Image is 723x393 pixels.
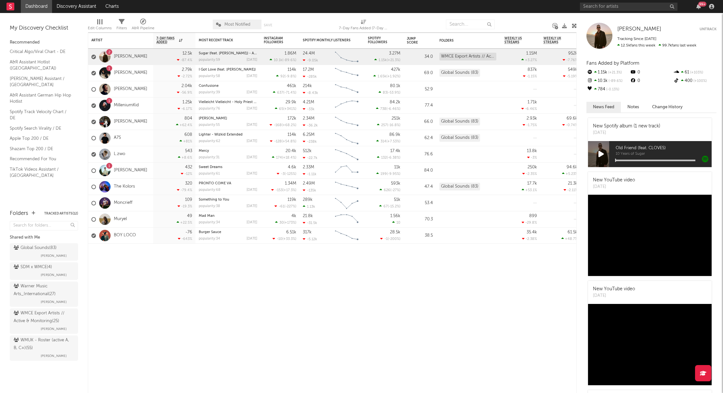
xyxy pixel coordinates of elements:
[390,100,400,104] div: 84.2k
[521,58,537,62] div: +3.27 %
[247,172,257,176] div: [DATE]
[332,130,361,146] svg: Chart title
[10,243,78,261] a: Global Sounds(83)[PERSON_NAME]
[388,124,399,127] span: -16.8 %
[264,36,287,44] div: Instagram Followers
[303,116,315,121] div: 2.34M
[673,77,716,85] div: 400
[303,74,317,79] div: -285k
[562,123,578,127] div: -0.74 %
[700,26,716,33] button: Untrack
[407,151,433,158] div: 76.6
[407,167,433,175] div: 84.0
[522,188,537,192] div: +53.1 %
[391,189,399,192] span: -27 %
[177,58,192,62] div: -87.4 %
[303,139,317,144] div: -238k
[199,117,257,120] div: Zemër Ty
[284,107,295,111] span: +341 %
[389,51,400,56] div: 3.27M
[303,84,312,88] div: 214k
[617,44,655,47] span: 12.5k fans this week
[178,204,192,208] div: -19.3 %
[387,140,399,143] span: +7.53 %
[407,85,433,93] div: 52.9
[605,88,619,91] span: -0.13 %
[586,102,621,112] button: News Feed
[303,38,352,42] div: Spotify Monthly Listeners
[407,102,433,110] div: 77.4
[381,124,387,127] span: 257
[593,177,635,184] div: New YouTube video
[616,152,712,156] span: 10 Years of Sugar
[586,61,639,66] span: Fans Added by Platform
[182,100,192,104] div: 1.25k
[303,133,315,137] div: 6.25M
[180,139,192,143] div: +81 %
[274,204,296,208] div: ( )
[156,36,177,44] span: 7-Day Fans Added
[391,181,400,186] div: 593k
[283,140,295,143] span: +54.8 %
[439,118,480,125] div: Global Sounds (83)
[332,81,361,98] svg: Chart title
[199,58,220,62] div: popularity: 59
[176,123,192,127] div: +62.4 %
[178,107,192,111] div: -6.17 %
[10,262,78,280] a: SDM x WMCE(4)[PERSON_NAME]
[91,38,140,42] div: Artist
[288,68,296,72] div: 114k
[379,204,400,208] div: ( )
[264,23,272,27] button: Save
[607,71,622,74] span: +21.3 %
[284,189,295,192] span: +17.3 %
[199,84,257,88] div: Confusione
[14,263,52,271] div: SDM x WMCE ( 4 )
[178,74,192,78] div: -2.72 %
[270,58,296,62] div: ( )
[199,149,209,153] a: Mercy
[593,184,635,190] div: [DATE]
[276,156,282,160] span: 174
[407,134,433,142] div: 62.4
[303,100,314,104] div: 4.21M
[274,140,282,143] span: -128
[527,116,537,121] div: 2.93k
[332,114,361,130] svg: Chart title
[287,84,296,88] div: 461k
[388,156,399,160] span: -6.38 %
[199,52,273,55] a: Sugar (feat. [PERSON_NAME]) - ALOK Remix
[274,59,282,62] span: 10.1k
[439,183,480,190] div: Global Sounds (83)
[332,146,361,163] svg: Chart title
[593,130,660,136] div: [DATE]
[303,172,316,176] div: -1.11k
[247,139,257,143] div: [DATE]
[116,24,127,32] div: Filters
[391,68,400,72] div: 427k
[247,91,257,94] div: [DATE]
[182,51,192,56] div: 12.5k
[439,39,488,43] div: Folders
[199,198,229,202] a: Something to You
[303,188,316,192] div: -135k
[88,16,112,35] div: Edit Columns
[373,74,400,78] div: ( )
[617,44,696,47] span: 99.7k fans last week
[14,244,57,252] div: Global Sounds ( 83 )
[181,172,192,176] div: -12 %
[114,168,147,173] a: [PERSON_NAME]
[199,84,219,88] a: Confusione
[689,71,703,74] span: +103 %
[199,133,257,137] div: Lighter - Wizkid Extended
[388,91,399,95] span: -53.9 %
[182,68,192,72] div: 2.79k
[564,188,578,192] div: -2.11 %
[277,172,296,176] div: ( )
[303,68,314,72] div: 17.2M
[199,156,220,159] div: popularity: 31
[384,189,390,192] span: 626
[271,188,296,192] div: ( )
[177,188,192,192] div: -79.4 %
[10,39,78,46] div: Recommended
